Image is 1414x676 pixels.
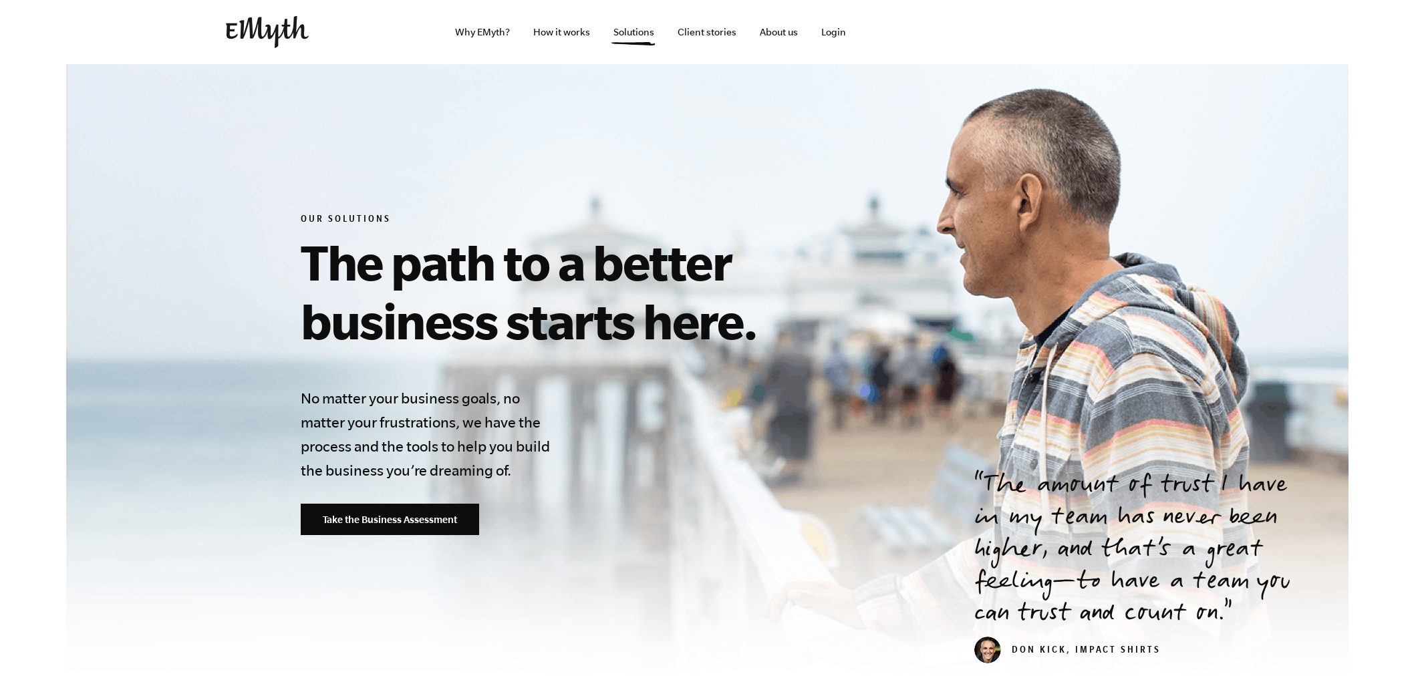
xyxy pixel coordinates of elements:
[974,637,1001,663] img: don_kick_head_small
[1048,17,1188,47] iframe: Embedded CTA
[1347,612,1414,676] iframe: Chat Widget
[301,386,557,482] h4: No matter your business goals, no matter your frustrations, we have the process and the tools to ...
[301,232,910,350] h1: The path to a better business starts here.
[226,16,309,48] img: EMyth
[974,471,1316,631] p: The amount of trust I have in my team has never been higher, and that’s a great feeling—to have a...
[301,504,479,536] a: Take the Business Assessment
[974,646,1161,657] cite: Don Kick, Impact Shirts
[901,17,1041,47] iframe: Embedded CTA
[301,214,910,227] h6: Our Solutions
